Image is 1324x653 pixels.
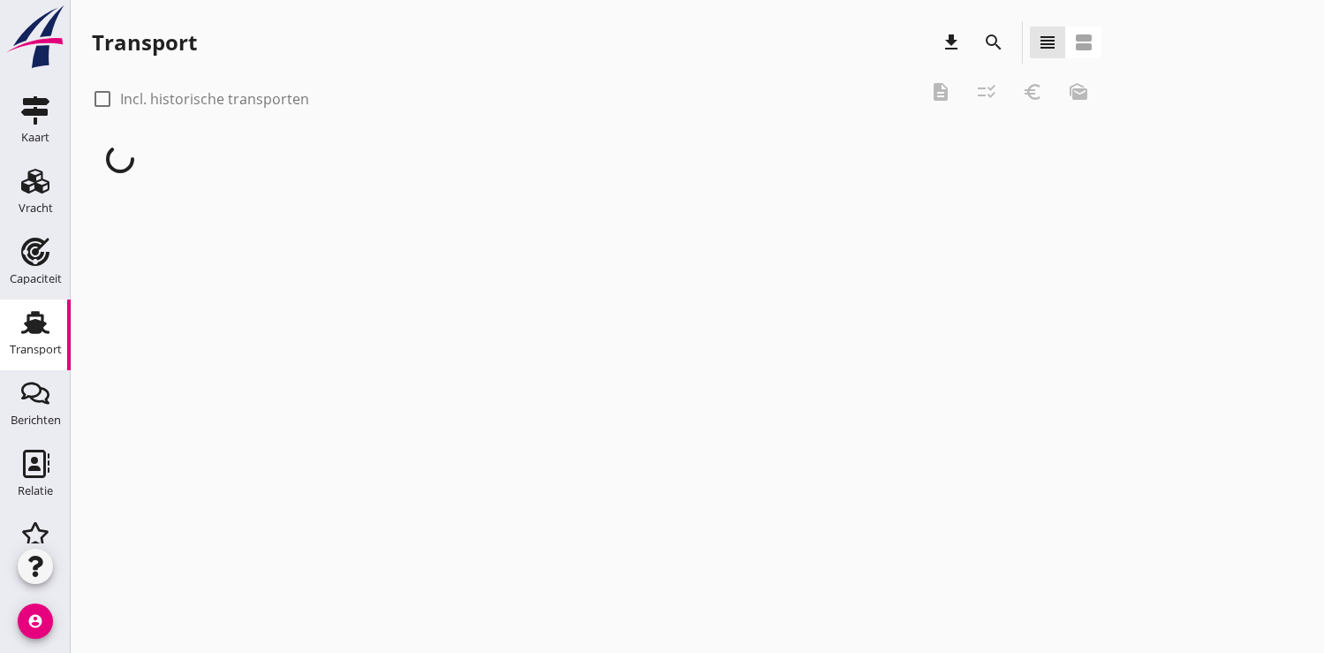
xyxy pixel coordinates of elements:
[1037,32,1058,53] i: view_headline
[941,32,962,53] i: download
[92,28,197,57] div: Transport
[4,4,67,70] img: logo-small.a267ee39.svg
[10,344,62,355] div: Transport
[19,202,53,214] div: Vracht
[983,32,1004,53] i: search
[120,90,309,108] label: Incl. historische transporten
[18,485,53,497] div: Relatie
[18,604,53,639] i: account_circle
[10,273,62,285] div: Capaciteit
[11,414,61,426] div: Berichten
[21,132,49,143] div: Kaart
[1073,32,1094,53] i: view_agenda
